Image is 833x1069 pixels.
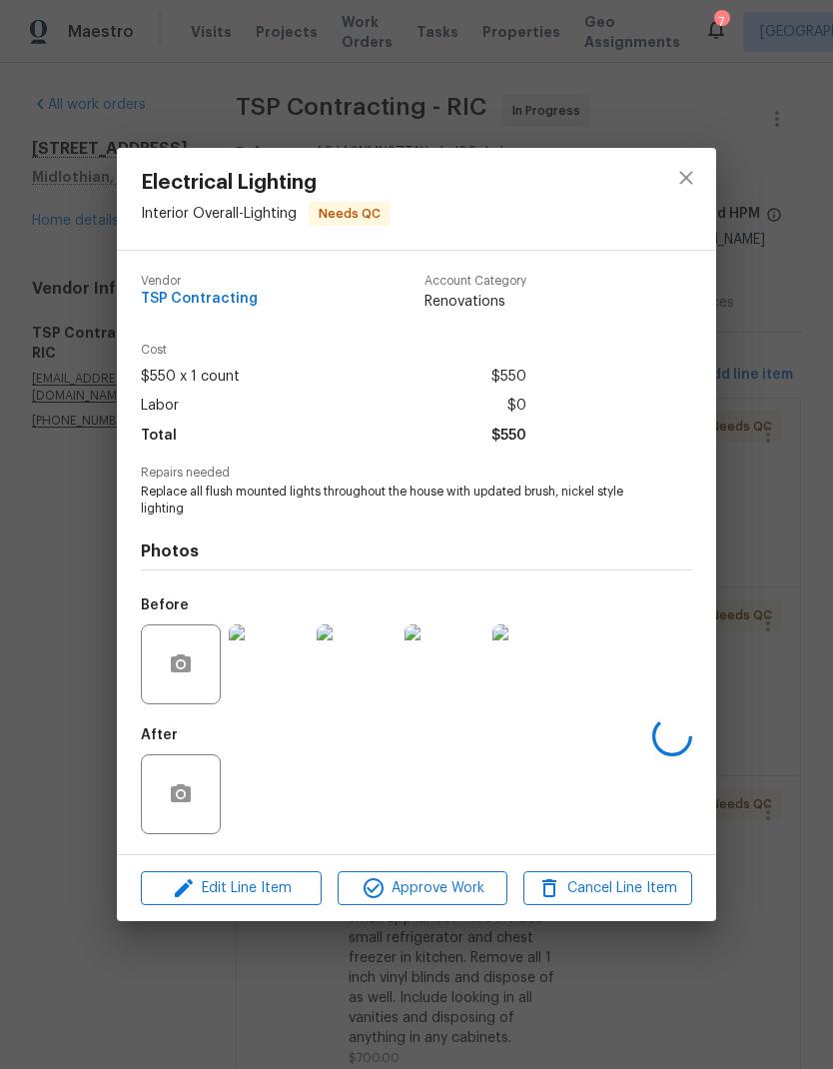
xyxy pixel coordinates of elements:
[147,876,316,901] span: Edit Line Item
[491,422,526,451] span: $550
[311,204,389,224] span: Needs QC
[507,392,526,421] span: $0
[491,363,526,392] span: $550
[141,484,637,518] span: Replace all flush mounted lights throughout the house with updated brush, nickel style lighting
[141,871,322,906] button: Edit Line Item
[141,392,179,421] span: Labor
[141,598,189,612] h5: Before
[344,876,500,901] span: Approve Work
[141,207,297,221] span: Interior Overall - Lighting
[141,275,258,288] span: Vendor
[141,467,692,480] span: Repairs needed
[141,363,240,392] span: $550 x 1 count
[523,871,692,906] button: Cancel Line Item
[141,422,177,451] span: Total
[424,275,526,288] span: Account Category
[141,172,391,194] span: Electrical Lighting
[338,871,506,906] button: Approve Work
[141,344,526,357] span: Cost
[529,876,686,901] span: Cancel Line Item
[662,154,710,202] button: close
[714,12,728,32] div: 7
[141,728,178,742] h5: After
[424,292,526,312] span: Renovations
[141,541,692,561] h4: Photos
[141,292,258,307] span: TSP Contracting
